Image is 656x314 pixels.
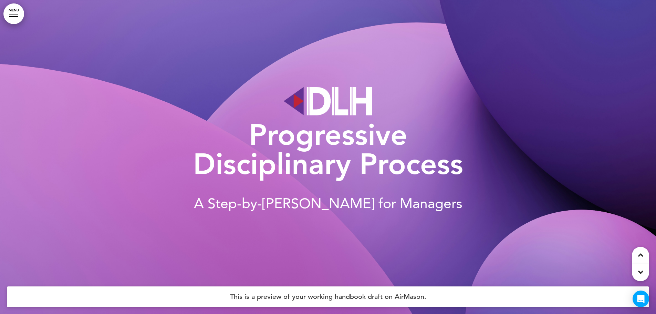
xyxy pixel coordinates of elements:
[193,117,463,181] strong: Progressive Disciplinary Process
[3,3,24,24] a: MENU
[284,87,372,115] img: 1734101805584-DLHlogowhitetextpurpletriangle.png
[194,194,462,211] span: A Step-by-[PERSON_NAME] for Managers
[7,286,649,307] h4: This is a preview of your working handbook draft on AirMason.
[633,291,649,307] div: Open Intercom Messenger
